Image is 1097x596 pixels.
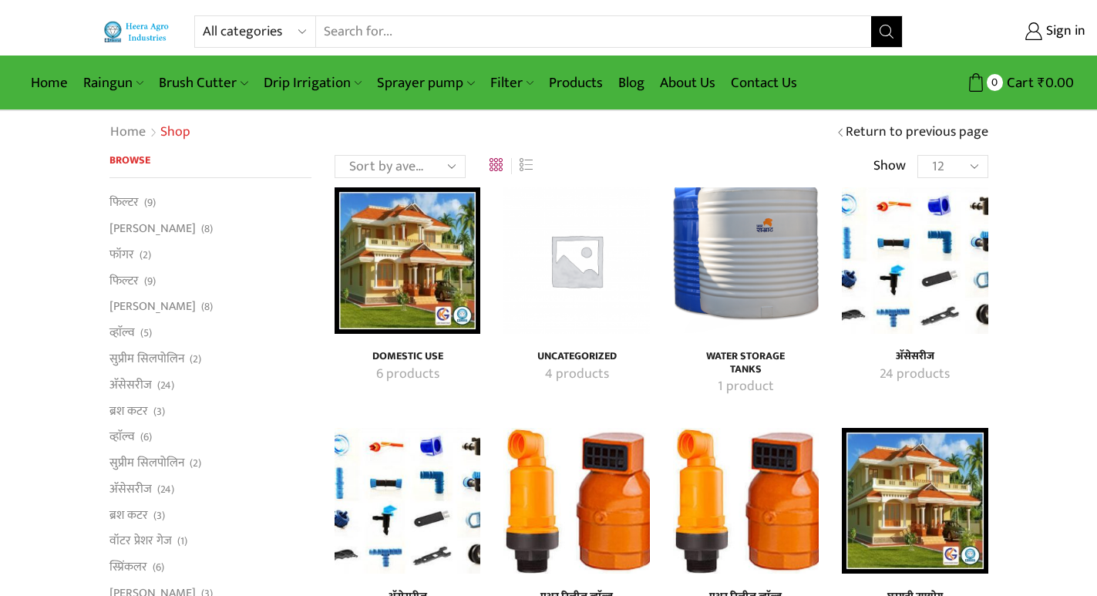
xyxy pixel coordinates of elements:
a: Blog [611,65,652,101]
a: Visit product category Water Storage Tanks [673,187,819,333]
button: Search button [871,16,902,47]
a: ब्रश कटर [109,398,148,424]
h4: अ‍ॅसेसरीज [859,350,971,363]
span: (3) [153,404,165,419]
a: Visit product category एअर रिलीज व्हाॅल्व [673,428,819,574]
a: Filter [483,65,541,101]
span: (8) [201,221,213,237]
a: Products [541,65,611,101]
img: अ‍ॅसेसरीज [335,428,480,574]
span: (3) [153,508,165,524]
span: Sign in [1042,22,1085,42]
span: (2) [140,247,151,263]
a: Visit product category Domestic Use [335,187,480,333]
a: About Us [652,65,723,101]
a: फिल्टर [109,268,139,294]
a: Visit product category अ‍ॅसेसरीज [842,187,988,333]
span: Show [873,157,906,177]
span: (2) [190,456,201,471]
a: Visit product category अ‍ॅसेसरीज [859,365,971,385]
h1: Shop [160,124,190,141]
span: 0 [987,74,1003,90]
a: व्हाॅल्व [109,320,135,346]
mark: 1 product [718,377,774,397]
span: (9) [144,274,156,289]
img: Water Storage Tanks [673,187,819,333]
a: Visit product category Domestic Use [352,350,463,363]
h4: Domestic Use [352,350,463,363]
span: (8) [201,299,213,315]
img: Uncategorized [503,187,649,333]
a: सुप्रीम सिलपोलिन [109,450,184,476]
a: Return to previous page [846,123,988,143]
a: फिल्टर [109,194,139,215]
a: फॉगर [109,241,134,268]
span: (24) [157,482,174,497]
a: [PERSON_NAME] [109,216,196,242]
a: अ‍ॅसेसरीज [109,372,152,398]
a: Sign in [926,18,1085,45]
a: Home [109,123,146,143]
h4: Water Storage Tanks [690,350,802,376]
bdi: 0.00 [1038,71,1074,95]
span: (1) [177,534,187,549]
a: Visit product category घरगुती उपयोग [842,428,988,574]
a: 0 Cart ₹0.00 [918,69,1074,97]
a: स्प्रिंकलर [109,554,147,581]
img: एअर रिलीज व्हाॅल्व [673,428,819,574]
span: Browse [109,151,150,169]
a: वॉटर प्रेशर गेज [109,528,172,554]
span: (24) [157,378,174,393]
a: Visit product category Uncategorized [503,187,649,333]
a: व्हाॅल्व [109,424,135,450]
img: घरगुती उपयोग [842,428,988,574]
a: Drip Irrigation [256,65,369,101]
a: Contact Us [723,65,805,101]
a: Brush Cutter [151,65,255,101]
img: अ‍ॅसेसरीज [842,187,988,333]
a: [PERSON_NAME] [109,294,196,320]
h4: Uncategorized [520,350,632,363]
span: ₹ [1038,71,1045,95]
a: सुप्रीम सिलपोलिन [109,345,184,372]
span: (6) [140,429,152,445]
a: Visit product category Uncategorized [520,350,632,363]
a: ब्रश कटर [109,502,148,528]
a: Sprayer pump [369,65,482,101]
a: Visit product category Uncategorized [520,365,632,385]
a: Home [23,65,76,101]
a: Raingun [76,65,151,101]
span: (5) [140,325,152,341]
input: Search for... [316,16,870,47]
span: (9) [144,195,156,210]
select: Shop order [335,155,466,178]
a: अ‍ॅसेसरीज [109,476,152,502]
img: एअर रिलीज व्हाॅल्व [503,428,649,574]
a: Visit product category Water Storage Tanks [690,350,802,376]
mark: 6 products [376,365,439,385]
a: Visit product category Domestic Use [352,365,463,385]
mark: 4 products [545,365,609,385]
nav: Breadcrumb [109,123,190,143]
a: Visit product category Water Storage Tanks [690,377,802,397]
span: Cart [1003,72,1034,93]
a: Visit product category अ‍ॅसेसरीज [335,428,480,574]
span: (2) [190,352,201,367]
a: Visit product category अ‍ॅसेसरीज [859,350,971,363]
span: (6) [153,560,164,575]
mark: 24 products [880,365,950,385]
a: Visit product category एअर रिलीज व्हाॅल्व [503,428,649,574]
img: Domestic Use [335,187,480,333]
